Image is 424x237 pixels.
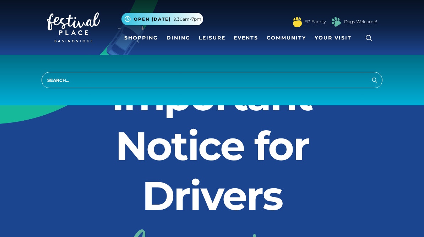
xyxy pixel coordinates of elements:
[47,12,100,42] img: Festival Place Logo
[134,16,171,22] span: Open [DATE]
[264,31,309,44] a: Community
[231,31,261,44] a: Events
[164,31,193,44] a: Dining
[42,72,382,88] input: Search...
[196,31,228,44] a: Leisure
[121,13,203,25] button: Open [DATE] 9.30am-7pm
[344,19,377,25] a: Dogs Welcome!
[312,31,358,44] a: Your Visit
[304,19,326,25] a: FP Family
[121,31,161,44] a: Shopping
[104,71,320,221] h2: Important Notice for Drivers
[315,34,352,42] span: Your Visit
[174,16,201,22] span: 9.30am-7pm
